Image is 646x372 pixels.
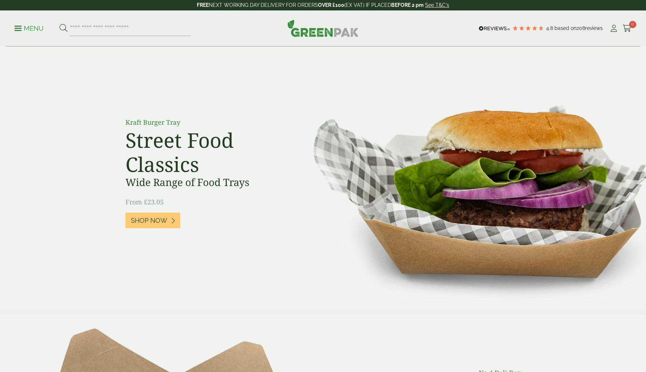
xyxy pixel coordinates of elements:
a: 0 [623,23,632,34]
p: Menu [14,24,44,33]
span: Shop Now [131,217,167,225]
i: Cart [623,25,632,32]
strong: BEFORE 2 pm [391,2,424,8]
span: 208 [576,25,585,31]
span: reviews [585,25,603,31]
img: REVIEWS.io [479,26,510,31]
h2: Street Food Classics [125,128,288,176]
a: See T&C's [425,2,449,8]
span: From £23.05 [125,198,164,206]
strong: OVER £100 [318,2,344,8]
strong: FREE [197,2,209,8]
a: Shop Now [125,213,180,228]
a: Menu [14,24,44,31]
img: Street Food Classics [291,47,646,309]
div: 4.79 Stars [512,25,544,31]
p: Kraft Burger Tray [125,118,288,127]
img: GreenPak Supplies [287,19,359,37]
h3: Wide Range of Food Trays [125,176,288,189]
span: 0 [629,21,636,28]
span: 4.8 [546,25,554,31]
i: My Account [609,25,618,32]
span: Based on [554,25,576,31]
